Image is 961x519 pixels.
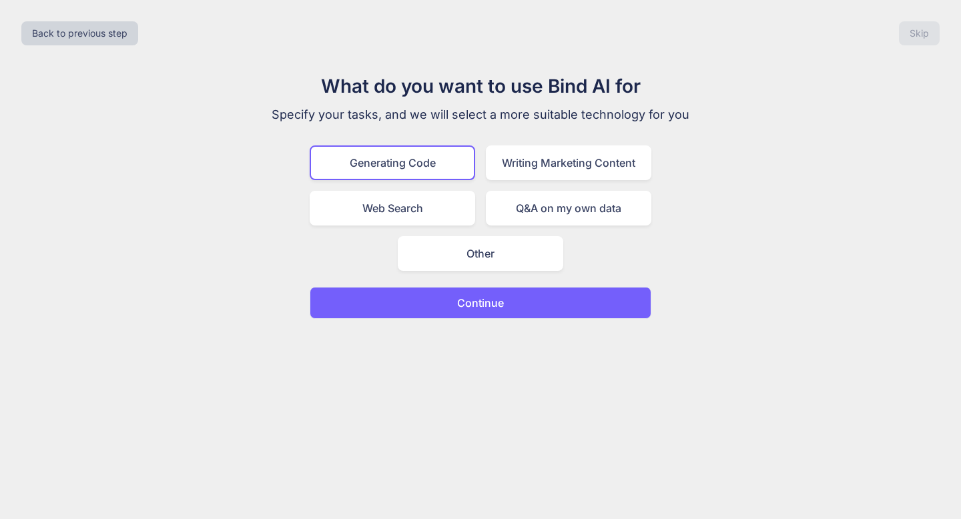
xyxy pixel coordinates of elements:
[398,236,563,271] div: Other
[457,295,504,311] p: Continue
[21,21,138,45] button: Back to previous step
[256,72,705,100] h1: What do you want to use Bind AI for
[310,191,475,225] div: Web Search
[256,105,705,124] p: Specify your tasks, and we will select a more suitable technology for you
[486,191,651,225] div: Q&A on my own data
[310,145,475,180] div: Generating Code
[310,287,651,319] button: Continue
[486,145,651,180] div: Writing Marketing Content
[899,21,940,45] button: Skip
